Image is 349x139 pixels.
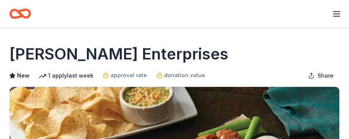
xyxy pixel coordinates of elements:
[9,5,31,23] a: Home
[9,43,228,65] h1: [PERSON_NAME] Enterprises
[302,68,340,83] button: Share
[164,71,205,80] span: donation value
[103,71,147,80] a: approval rate
[17,71,29,80] span: New
[39,71,93,80] div: 1 apply last week
[156,71,205,80] a: donation value
[111,71,147,80] span: approval rate
[318,71,333,80] span: Share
